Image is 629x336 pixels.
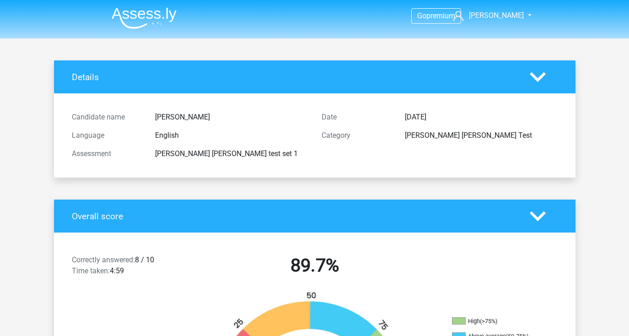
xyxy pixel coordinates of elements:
[148,112,315,123] div: [PERSON_NAME]
[72,255,135,264] span: Correctly answered:
[65,148,148,159] div: Assessment
[480,318,497,325] div: (>75%)
[315,112,398,123] div: Date
[72,211,516,222] h4: Overall score
[148,130,315,141] div: English
[65,112,148,123] div: Candidate name
[148,148,315,159] div: [PERSON_NAME] [PERSON_NAME] test set 1
[412,10,461,22] a: Gopremium
[65,130,148,141] div: Language
[197,255,433,276] h2: 89.7%
[65,255,190,280] div: 8 / 10 4:59
[469,11,524,20] span: [PERSON_NAME]
[398,130,564,141] div: [PERSON_NAME] [PERSON_NAME] Test
[450,10,525,21] a: [PERSON_NAME]
[315,130,398,141] div: Category
[426,11,455,20] span: premium
[112,7,177,29] img: Assessly
[417,11,426,20] span: Go
[398,112,564,123] div: [DATE]
[72,72,516,82] h4: Details
[452,317,543,325] li: High
[72,266,110,275] span: Time taken:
